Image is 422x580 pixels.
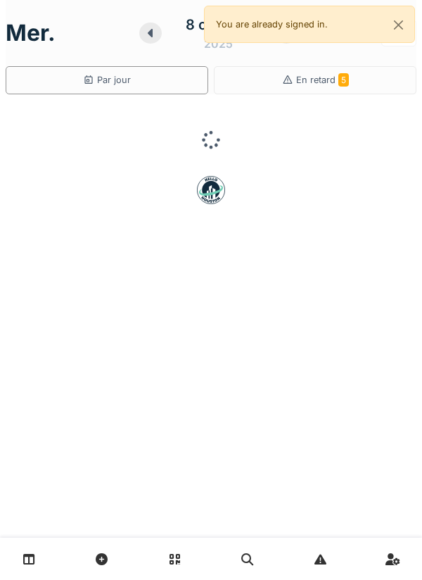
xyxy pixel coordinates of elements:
[186,14,251,35] div: 8 octobre
[338,73,349,87] span: 5
[83,73,131,87] div: Par jour
[204,6,415,43] div: You are already signed in.
[197,176,225,204] img: badge-BVDL4wpA.svg
[296,75,349,85] span: En retard
[6,20,56,46] h1: mer.
[204,35,233,52] div: 2025
[383,6,414,44] button: Close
